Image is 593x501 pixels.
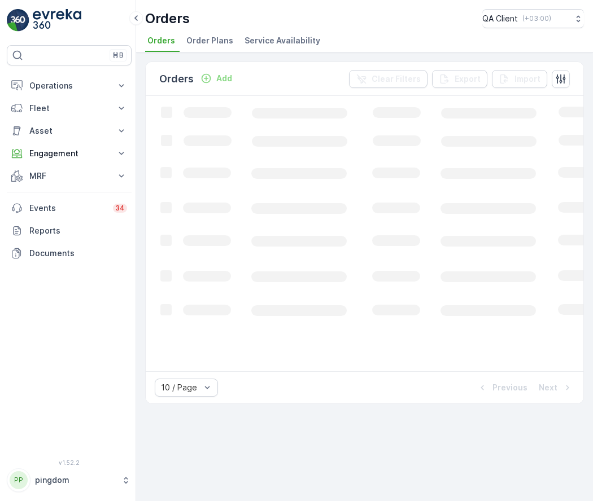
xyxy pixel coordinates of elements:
[7,74,132,97] button: Operations
[33,9,81,32] img: logo_light-DOdMpM7g.png
[186,35,233,46] span: Order Plans
[29,148,109,159] p: Engagement
[159,71,194,87] p: Orders
[196,72,237,85] button: Add
[7,468,132,492] button: PPpingdom
[245,35,320,46] span: Service Availability
[29,103,109,114] p: Fleet
[538,381,574,394] button: Next
[10,471,28,489] div: PP
[216,73,232,84] p: Add
[455,73,481,85] p: Export
[29,203,106,214] p: Events
[539,382,557,393] p: Next
[7,219,132,242] a: Reports
[7,9,29,32] img: logo
[7,120,132,142] button: Asset
[29,225,127,236] p: Reports
[492,70,547,88] button: Import
[522,14,551,23] p: ( +03:00 )
[112,51,124,60] p: ⌘B
[7,97,132,120] button: Fleet
[476,381,529,394] button: Previous
[29,170,109,182] p: MRF
[482,9,584,28] button: QA Client(+03:00)
[115,204,125,213] p: 34
[29,248,127,259] p: Documents
[514,73,540,85] p: Import
[7,165,132,187] button: MRF
[372,73,421,85] p: Clear Filters
[29,125,109,137] p: Asset
[482,13,518,24] p: QA Client
[145,10,190,28] p: Orders
[147,35,175,46] span: Orders
[7,197,132,219] a: Events34
[432,70,487,88] button: Export
[35,474,116,486] p: pingdom
[349,70,428,88] button: Clear Filters
[29,80,109,91] p: Operations
[492,382,527,393] p: Previous
[7,459,132,466] span: v 1.52.2
[7,242,132,265] a: Documents
[7,142,132,165] button: Engagement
